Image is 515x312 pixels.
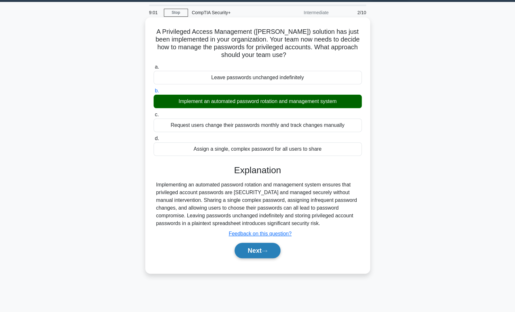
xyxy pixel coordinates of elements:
[153,28,362,59] h5: A Privileged Access Management ([PERSON_NAME]) solution has just been implemented in your organiz...
[155,88,159,93] span: b.
[154,142,362,156] div: Assign a single, complex password for all users to share
[333,6,370,19] div: 2/10
[145,6,164,19] div: 9:01
[154,118,362,132] div: Request users change their passwords monthly and track changes manually
[156,181,359,227] div: Implementing an automated password rotation and management system ensures that privileged account...
[155,64,159,70] span: a.
[157,165,358,176] h3: Explanation
[164,9,188,17] a: Stop
[188,6,276,19] div: CompTIA Security+
[155,112,159,117] span: c.
[229,231,292,236] a: Feedback on this question?
[154,95,362,108] div: Implement an automated password rotation and management system
[154,71,362,84] div: Leave passwords unchanged indefinitely
[235,243,280,258] button: Next
[155,136,159,141] span: d.
[276,6,333,19] div: Intermediate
